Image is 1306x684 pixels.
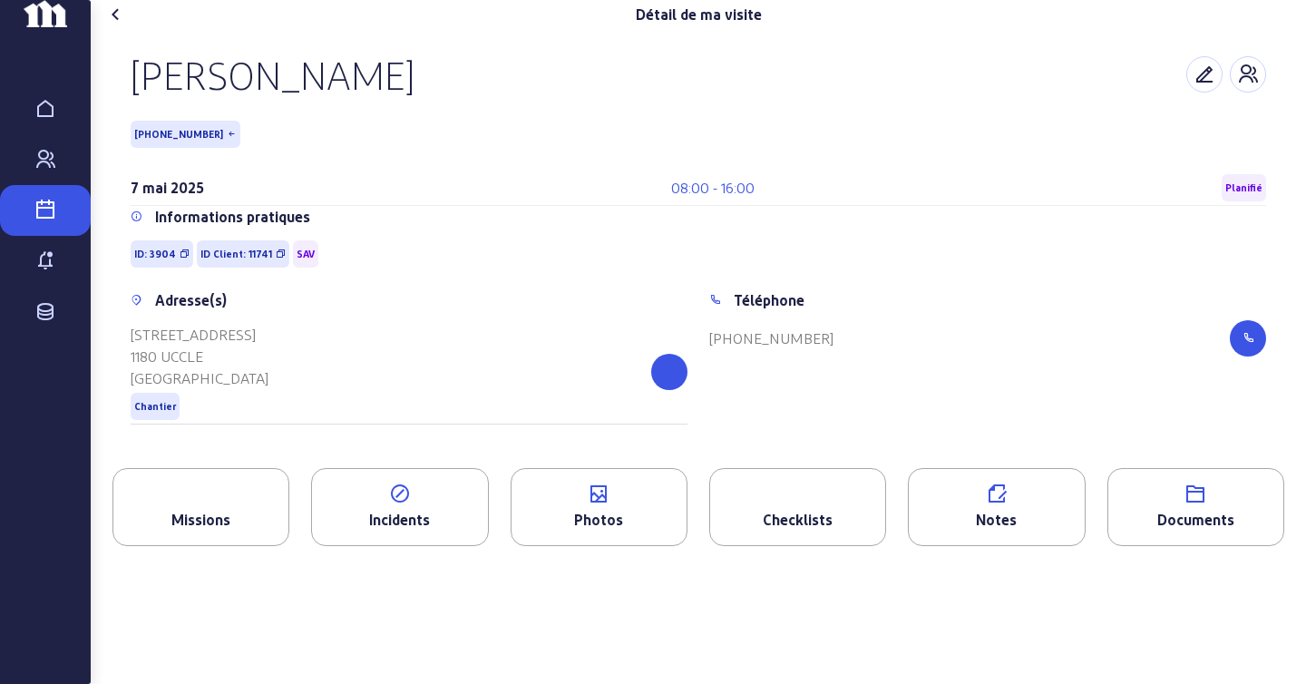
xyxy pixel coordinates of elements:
div: [PERSON_NAME] [131,51,414,98]
div: [STREET_ADDRESS] [131,324,268,346]
span: Planifié [1225,181,1262,194]
span: SAV [297,248,315,260]
div: 7 mai 2025 [131,177,204,199]
span: ID: 3904 [134,248,176,260]
div: Détail de ma visite [636,4,762,25]
div: 1180 UCCLE [131,346,268,367]
div: Téléphone [734,289,804,311]
div: Photos [512,509,687,531]
div: Informations pratiques [155,206,310,228]
div: Adresse(s) [155,289,227,311]
div: [PHONE_NUMBER] [709,327,833,349]
div: Missions [113,509,288,531]
div: 08:00 - 16:00 [671,177,755,199]
div: Checklists [710,509,885,531]
span: Chantier [134,400,176,413]
div: Incidents [312,509,487,531]
div: [GEOGRAPHIC_DATA] [131,367,268,389]
span: [PHONE_NUMBER] [134,128,223,141]
span: ID Client: 11741 [200,248,272,260]
div: Documents [1108,509,1283,531]
div: Notes [909,509,1084,531]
